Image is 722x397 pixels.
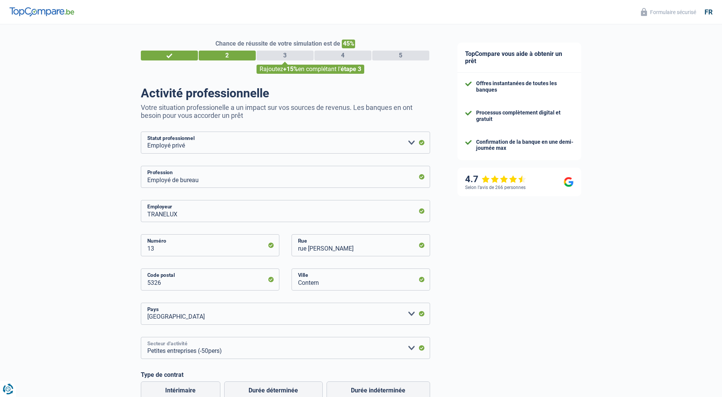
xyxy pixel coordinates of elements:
[465,174,526,185] div: 4.7
[465,185,526,190] div: Selon l’avis de 266 personnes
[476,110,574,122] div: Processus complètement digital et gratuit
[141,51,198,60] div: 1
[372,51,429,60] div: 5
[199,51,256,60] div: 2
[141,103,430,119] p: Votre situation professionelle a un impact sur vos sources de revenus. Les banques en ont besoin ...
[341,65,361,73] span: étape 3
[141,86,430,100] h1: Activité professionnelle
[314,51,371,60] div: 4
[283,65,298,73] span: +15%
[215,40,340,47] span: Chance de réussite de votre simulation est de
[476,139,574,152] div: Confirmation de la banque en une demi-journée max
[257,65,364,74] div: Rajoutez en complétant l'
[636,6,701,18] button: Formulaire sécurisé
[704,8,712,16] div: fr
[457,43,581,73] div: TopCompare vous aide à obtenir un prêt
[10,7,74,16] img: TopCompare Logo
[342,40,355,48] span: 45%
[476,80,574,93] div: Offres instantanées de toutes les banques
[257,51,314,60] div: 3
[141,371,430,378] label: Type de contrat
